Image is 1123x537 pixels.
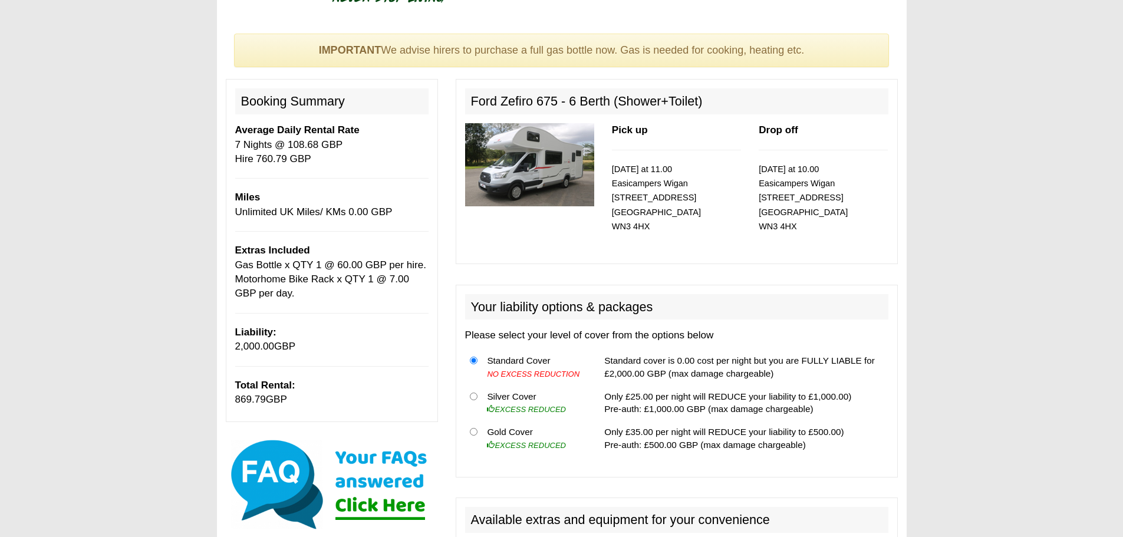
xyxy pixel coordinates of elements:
b: Drop off [759,124,798,136]
td: Silver Cover [482,385,587,421]
p: GBP [235,325,429,354]
b: Extras Included [235,245,310,256]
h2: Available extras and equipment for your convenience [465,507,888,533]
small: [DATE] at 10.00 Easicampers Wigan [STREET_ADDRESS] [GEOGRAPHIC_DATA] WN3 4HX [759,164,848,232]
span: 2,000.00 [235,341,275,352]
h2: Booking Summary [235,88,429,114]
p: 7 Nights @ 108.68 GBP Hire 760.79 GBP [235,123,429,166]
small: [DATE] at 11.00 Easicampers Wigan [STREET_ADDRESS] [GEOGRAPHIC_DATA] WN3 4HX [612,164,701,232]
h2: Your liability options & packages [465,294,888,320]
div: We advise hirers to purchase a full gas bottle now. Gas is needed for cooking, heating etc. [234,34,890,68]
p: GBP [235,378,429,407]
h2: Ford Zefiro 675 - 6 Berth (Shower+Toilet) [465,88,888,114]
i: EXCESS REDUCED [487,441,566,450]
b: Average Daily Rental Rate [235,124,360,136]
i: EXCESS REDUCED [487,405,566,414]
b: Pick up [612,124,648,136]
td: Gold Cover [482,421,587,456]
td: Only £25.00 per night will REDUCE your liability to £1,000.00) Pre-auth: £1,000.00 GBP (max damag... [600,385,888,421]
i: NO EXCESS REDUCTION [487,370,579,378]
b: Miles [235,192,261,203]
b: Liability: [235,327,276,338]
img: Click here for our most common FAQs [226,437,438,532]
p: Unlimited UK Miles/ KMs 0.00 GBP [235,190,429,219]
td: Only £35.00 per night will REDUCE your liability to £500.00) Pre-auth: £500.00 GBP (max damage ch... [600,421,888,456]
img: 330.jpg [465,123,594,206]
span: 869.79 [235,394,266,405]
strong: IMPORTANT [319,44,381,56]
p: Please select your level of cover from the options below [465,328,888,342]
b: Total Rental: [235,380,295,391]
td: Standard cover is 0.00 cost per night but you are FULLY LIABLE for £2,000.00 GBP (max damage char... [600,349,888,385]
span: Gas Bottle x QTY 1 @ 60.00 GBP per hire. Motorhome Bike Rack x QTY 1 @ 7.00 GBP per day. [235,259,427,299]
td: Standard Cover [482,349,587,385]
